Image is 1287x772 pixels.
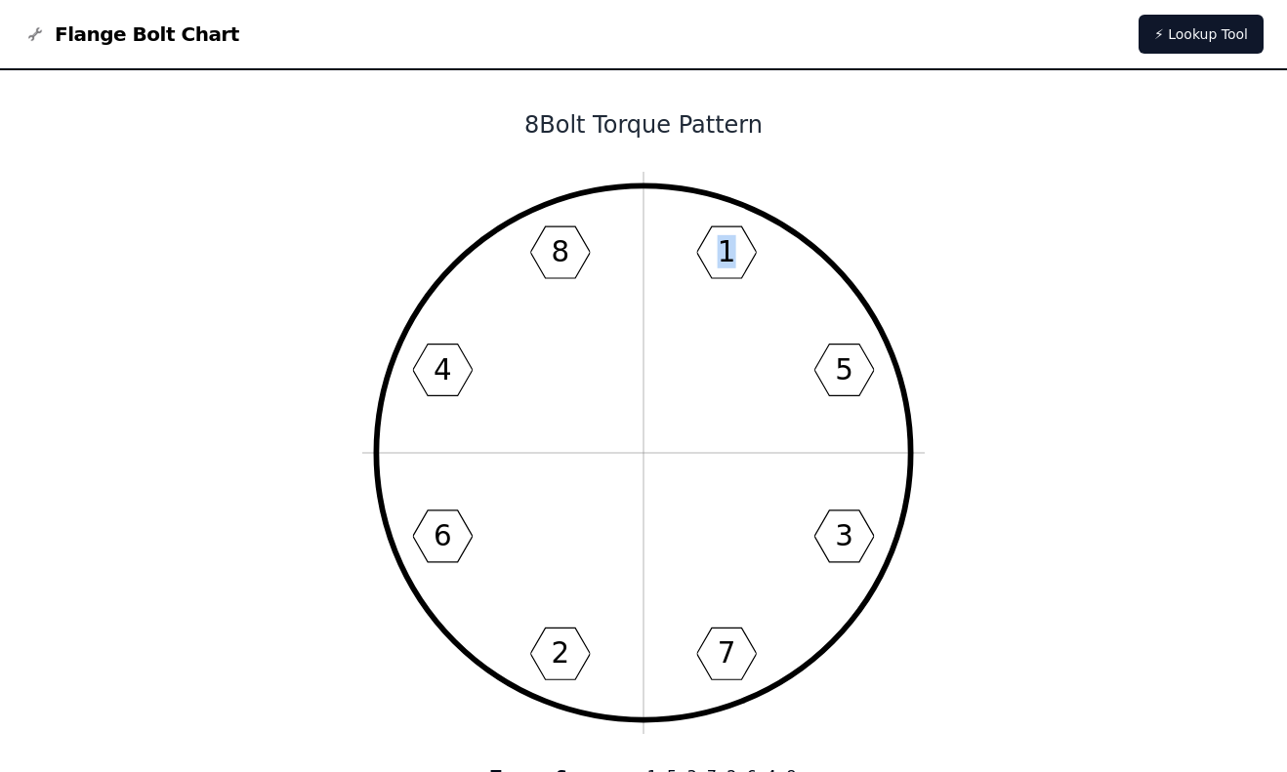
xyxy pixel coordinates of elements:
text: 1 [718,235,736,268]
span: Flange Bolt Chart [55,20,239,48]
text: 5 [835,353,853,386]
h1: 8 Bolt Torque Pattern [119,109,1168,141]
text: 3 [835,519,853,552]
text: 2 [551,636,569,670]
a: Flange Bolt Chart LogoFlange Bolt Chart [23,20,239,48]
text: 6 [434,519,452,552]
text: 7 [718,636,736,670]
text: 4 [434,353,452,386]
img: Flange Bolt Chart Logo [23,22,47,46]
a: ⚡ Lookup Tool [1139,15,1264,54]
text: 8 [551,235,569,268]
